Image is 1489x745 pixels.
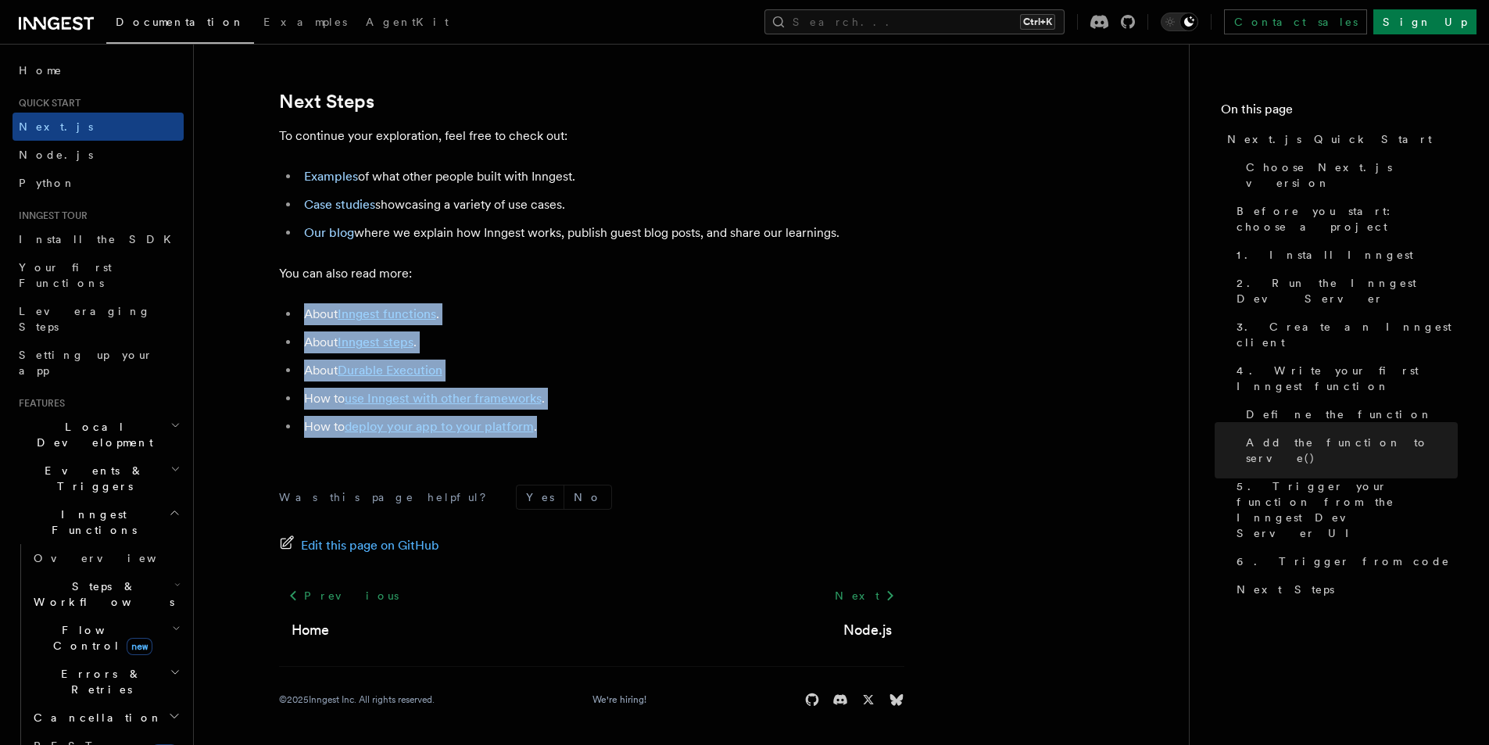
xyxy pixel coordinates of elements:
a: Edit this page on GitHub [279,535,439,557]
button: Local Development [13,413,184,457]
a: Examples [254,5,356,42]
a: Add the function to serve() [1240,428,1458,472]
span: Home [19,63,63,78]
span: Python [19,177,76,189]
h4: On this page [1221,100,1458,125]
span: 3. Create an Inngest client [1237,319,1458,350]
a: Previous [279,582,408,610]
span: Next.js [19,120,93,133]
a: Your first Functions [13,253,184,297]
span: Documentation [116,16,245,28]
a: AgentKit [356,5,458,42]
button: Flow Controlnew [27,616,184,660]
li: of what other people built with Inngest. [299,166,904,188]
a: 2. Run the Inngest Dev Server [1230,269,1458,313]
a: 1. Install Inngest [1230,241,1458,269]
span: Inngest tour [13,210,88,222]
a: 3. Create an Inngest client [1230,313,1458,356]
a: Durable Execution [338,363,442,378]
p: To continue your exploration, feel free to check out: [279,125,904,147]
button: No [564,485,611,509]
a: Examples [304,169,358,184]
a: Node.js [13,141,184,169]
span: Node.js [19,149,93,161]
a: Home [292,619,329,641]
a: deploy your app to your platform [345,419,534,434]
a: Documentation [106,5,254,44]
span: Choose Next.js version [1246,159,1458,191]
a: Contact sales [1224,9,1367,34]
span: Define the function [1246,407,1433,422]
a: Inngest steps [338,335,413,349]
span: Overview [34,552,195,564]
button: Events & Triggers [13,457,184,500]
a: Overview [27,544,184,572]
span: Quick start [13,97,81,109]
a: use Inngest with other frameworks [345,391,542,406]
span: 6. Trigger from code [1237,553,1450,569]
span: AgentKit [366,16,449,28]
a: Inngest functions [338,306,436,321]
span: Local Development [13,419,170,450]
a: Node.js [843,619,892,641]
a: Before you start: choose a project [1230,197,1458,241]
div: © 2025 Inngest Inc. All rights reserved. [279,693,435,706]
li: showcasing a variety of use cases. [299,194,904,216]
p: You can also read more: [279,263,904,285]
li: where we explain how Inngest works, publish guest blog posts, and share our learnings. [299,222,904,244]
span: Flow Control [27,622,172,654]
span: Edit this page on GitHub [301,535,439,557]
a: Setting up your app [13,341,184,385]
a: Leveraging Steps [13,297,184,341]
span: Before you start: choose a project [1237,203,1458,235]
button: Inngest Functions [13,500,184,544]
span: Install the SDK [19,233,181,245]
span: Setting up your app [19,349,153,377]
li: How to . [299,416,904,438]
span: Inngest Functions [13,507,169,538]
span: new [127,638,152,655]
span: Errors & Retries [27,666,170,697]
a: Python [13,169,184,197]
a: We're hiring! [592,693,646,706]
a: Next.js [13,113,184,141]
li: About [299,360,904,381]
li: How to . [299,388,904,410]
p: Was this page helpful? [279,489,497,505]
span: Features [13,397,65,410]
button: Toggle dark mode [1161,13,1198,31]
kbd: Ctrl+K [1020,14,1055,30]
span: 1. Install Inngest [1237,247,1413,263]
span: Next.js Quick Start [1227,131,1432,147]
button: Search...Ctrl+K [764,9,1065,34]
a: Our blog [304,225,354,240]
button: Yes [517,485,564,509]
button: Errors & Retries [27,660,184,704]
li: About . [299,331,904,353]
span: 4. Write your first Inngest function [1237,363,1458,394]
li: About . [299,303,904,325]
span: Leveraging Steps [19,305,151,333]
span: Steps & Workflows [27,578,174,610]
span: 5. Trigger your function from the Inngest Dev Server UI [1237,478,1458,541]
span: 2. Run the Inngest Dev Server [1237,275,1458,306]
a: Next.js Quick Start [1221,125,1458,153]
span: Events & Triggers [13,463,170,494]
button: Cancellation [27,704,184,732]
a: Case studies [304,197,375,212]
a: Sign Up [1373,9,1476,34]
a: Define the function [1240,400,1458,428]
a: Choose Next.js version [1240,153,1458,197]
a: Next [825,582,904,610]
span: Add the function to serve() [1246,435,1458,466]
a: 5. Trigger your function from the Inngest Dev Server UI [1230,472,1458,547]
a: Install the SDK [13,225,184,253]
a: Home [13,56,184,84]
span: Next Steps [1237,582,1334,597]
a: 4. Write your first Inngest function [1230,356,1458,400]
button: Steps & Workflows [27,572,184,616]
a: Next Steps [279,91,374,113]
span: Your first Functions [19,261,112,289]
span: Cancellation [27,710,163,725]
a: 6. Trigger from code [1230,547,1458,575]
